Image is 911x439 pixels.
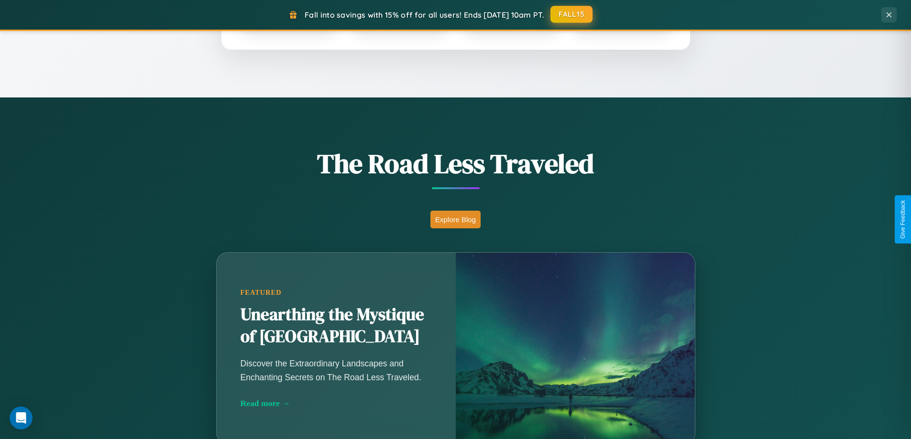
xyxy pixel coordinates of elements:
[241,304,432,348] h2: Unearthing the Mystique of [GEOGRAPHIC_DATA]
[241,289,432,297] div: Featured
[430,211,481,228] button: Explore Blog
[10,407,33,429] div: Open Intercom Messenger
[305,10,544,20] span: Fall into savings with 15% off for all users! Ends [DATE] 10am PT.
[241,398,432,408] div: Read more →
[900,200,906,239] div: Give Feedback
[550,6,593,23] button: FALL15
[241,357,432,384] p: Discover the Extraordinary Landscapes and Enchanting Secrets on The Road Less Traveled.
[169,145,743,182] h1: The Road Less Traveled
